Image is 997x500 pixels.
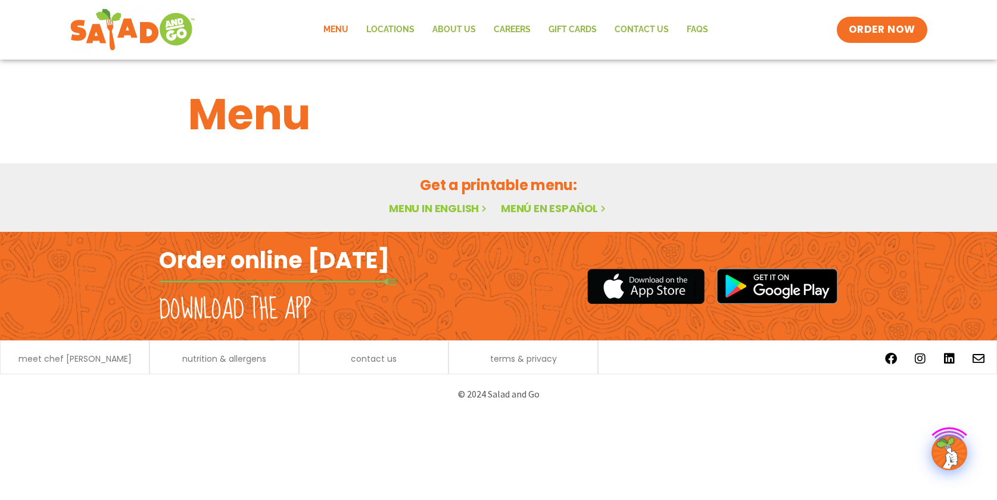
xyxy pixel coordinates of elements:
[182,355,266,363] a: nutrition & allergens
[587,267,705,306] img: appstore
[159,293,311,327] h2: Download the app
[314,16,717,44] nav: Menu
[501,201,608,216] a: Menú en español
[837,17,927,43] a: ORDER NOW
[540,16,606,44] a: GIFT CARDS
[314,16,357,44] a: Menu
[490,355,557,363] a: terms & privacy
[485,16,540,44] a: Careers
[423,16,485,44] a: About Us
[188,175,809,195] h2: Get a printable menu:
[159,246,390,275] h2: Order online [DATE]
[159,278,397,285] img: fork
[606,16,678,44] a: Contact Us
[389,201,489,216] a: Menu in English
[849,23,915,37] span: ORDER NOW
[18,355,132,363] a: meet chef [PERSON_NAME]
[351,355,397,363] a: contact us
[165,386,832,402] p: © 2024 Salad and Go
[678,16,717,44] a: FAQs
[716,268,838,304] img: google_play
[188,82,809,147] h1: Menu
[70,6,195,54] img: new-SAG-logo-768×292
[357,16,423,44] a: Locations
